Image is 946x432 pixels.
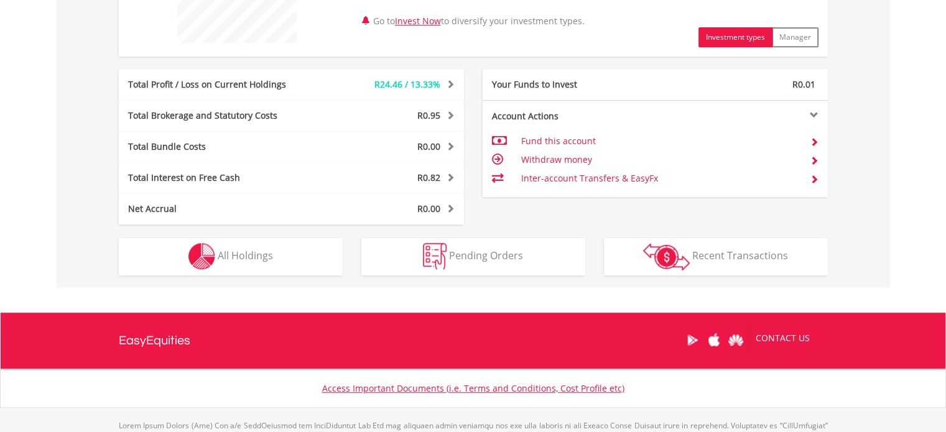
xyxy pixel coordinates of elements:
img: pending_instructions-wht.png [423,243,447,270]
div: Your Funds to Invest [483,78,656,91]
span: R0.01 [792,78,815,90]
div: Total Profit / Loss on Current Holdings [119,78,320,91]
td: Withdraw money [521,150,800,169]
img: holdings-wht.png [188,243,215,270]
div: Net Accrual [119,203,320,215]
span: R0.00 [417,203,440,214]
a: Access Important Documents (i.e. Terms and Conditions, Cost Profile etc) [322,382,624,394]
a: CONTACT US [747,321,818,356]
button: All Holdings [119,238,343,275]
span: R0.82 [417,172,440,183]
button: Investment types [698,27,772,47]
div: Account Actions [483,110,656,122]
a: EasyEquities [119,313,190,369]
div: Total Brokerage and Statutory Costs [119,109,320,122]
td: Inter-account Transfers & EasyFx [521,169,800,188]
td: Fund this account [521,132,800,150]
div: Total Bundle Costs [119,140,320,153]
a: Invest Now [395,15,441,27]
button: Recent Transactions [604,238,828,275]
a: Apple [703,321,725,359]
button: Pending Orders [361,238,585,275]
img: transactions-zar-wht.png [643,243,690,270]
span: R0.95 [417,109,440,121]
a: Huawei [725,321,747,359]
span: R0.00 [417,140,440,152]
span: All Holdings [218,249,273,262]
div: Total Interest on Free Cash [119,172,320,184]
button: Manager [772,27,818,47]
span: Pending Orders [449,249,523,262]
a: Google Play [682,321,703,359]
span: R24.46 / 13.33% [374,78,440,90]
span: Recent Transactions [692,249,788,262]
